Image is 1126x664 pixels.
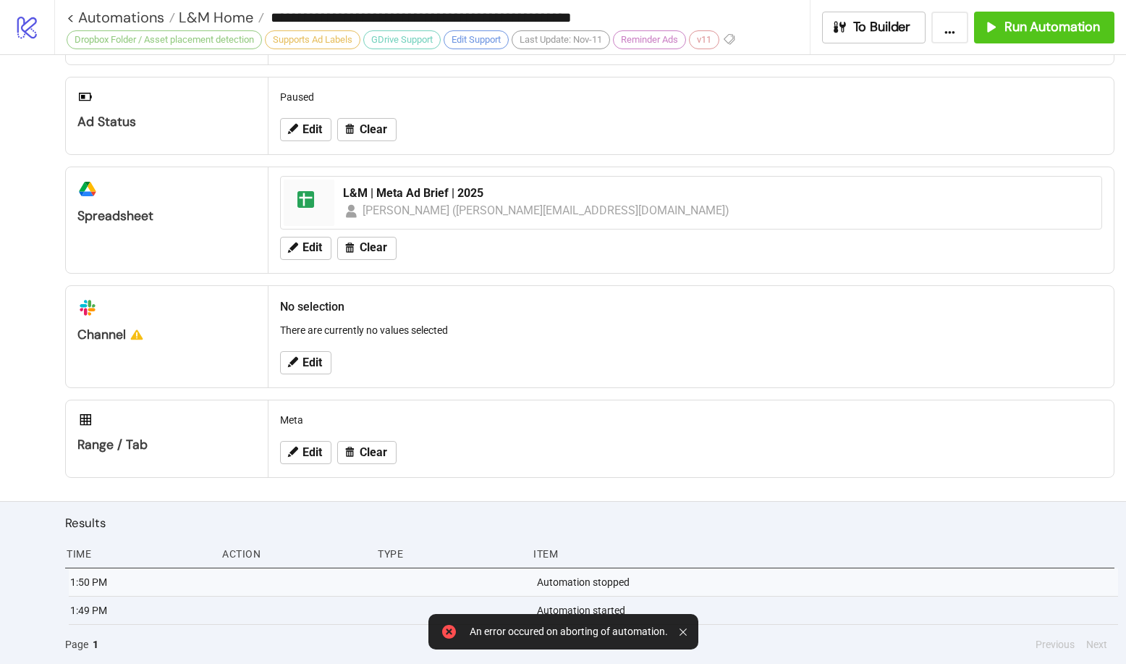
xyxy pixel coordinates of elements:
[77,114,256,130] div: Ad Status
[931,12,968,43] button: ...
[175,8,253,27] span: L&M Home
[265,30,360,49] div: Supports Ad Labels
[853,19,911,35] span: To Builder
[302,241,322,254] span: Edit
[470,626,668,638] div: An error occured on aborting of automation.
[822,12,926,43] button: To Builder
[337,118,397,141] button: Clear
[363,30,441,49] div: GDrive Support
[376,540,522,568] div: Type
[360,123,387,136] span: Clear
[280,298,1102,316] h2: No selection
[280,322,1102,338] p: There are currently no values selected
[280,441,331,464] button: Edit
[274,83,1108,111] div: Paused
[77,437,256,453] div: Range / Tab
[1031,636,1079,652] button: Previous
[532,540,1114,568] div: Item
[1004,19,1100,35] span: Run Automation
[67,30,262,49] div: Dropbox Folder / Asset placement detection
[360,446,387,459] span: Clear
[363,201,730,219] div: [PERSON_NAME] ([PERSON_NAME][EMAIL_ADDRESS][DOMAIN_NAME])
[512,30,610,49] div: Last Update: Nov-11
[613,30,686,49] div: Reminder Ads
[337,237,397,260] button: Clear
[1082,636,1112,652] button: Next
[69,568,214,596] div: 1:50 PM
[65,540,211,568] div: Time
[280,351,331,374] button: Edit
[343,185,1093,201] div: L&M | Meta Ad Brief | 2025
[302,356,322,369] span: Edit
[302,446,322,459] span: Edit
[444,30,509,49] div: Edit Support
[69,597,214,624] div: 1:49 PM
[536,568,1118,596] div: Automation stopped
[175,10,264,25] a: L&M Home
[302,123,322,136] span: Edit
[65,636,88,652] span: Page
[67,10,175,25] a: < Automations
[65,513,1114,532] h2: Results
[77,208,256,224] div: Spreadsheet
[974,12,1114,43] button: Run Automation
[536,597,1118,624] div: Automation started
[360,241,387,254] span: Clear
[337,441,397,464] button: Clear
[221,540,366,568] div: Action
[274,406,1108,434] div: Meta
[689,30,719,49] div: v11
[280,237,331,260] button: Edit
[280,118,331,141] button: Edit
[88,636,103,652] button: 1
[77,327,256,343] div: Channel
